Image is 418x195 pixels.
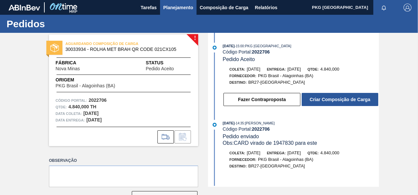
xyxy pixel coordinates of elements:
[56,117,85,123] span: Data entrega:
[200,4,248,11] span: Composição de Carga
[244,44,291,48] span: : PKG [GEOGRAPHIC_DATA]
[229,164,247,168] span: Destino:
[223,140,317,146] span: Obs: CARD virado de 1947830 para este
[258,157,313,162] span: PKG Brasil - Alagoinhas (BA)
[146,66,174,71] span: Pedido Aceito
[307,151,318,155] span: Qtde:
[223,121,235,125] span: [DATE]
[223,126,379,132] div: Código Portal:
[229,80,247,84] span: Destino:
[56,104,67,110] span: Qtde :
[247,67,260,72] span: [DATE]
[223,49,379,54] div: Código Portal:
[65,47,185,52] span: 30033934 - ROLHA MET BRAH QR CODE 021CX105
[267,67,286,71] span: Entrega:
[248,80,305,85] span: BR27-[GEOGRAPHIC_DATA]
[235,121,244,125] span: - 14:35
[223,44,235,48] span: [DATE]
[174,130,191,143] div: Informar alteração no pedido
[229,158,256,162] span: Fornecedor:
[252,126,270,132] strong: 2022706
[89,97,107,103] strong: 2022706
[213,46,217,50] img: atual
[56,66,80,71] span: Nova Minas
[229,74,256,78] span: Fornecedor:
[56,97,87,104] span: Código Portal:
[223,93,300,106] button: Fazer Contraproposta
[307,67,318,71] span: Qtde:
[56,76,134,83] span: Origem
[9,5,40,11] img: TNhmsLtSVTkK8tSr43FrP2fwEKptu5GPRR3wAAAABJRU5ErkJggg==
[56,110,82,117] span: Data coleta:
[287,67,301,72] span: [DATE]
[320,150,339,155] span: 4.840,000
[244,121,275,125] span: : [PERSON_NAME]
[157,130,174,143] div: Ir para Composição de Carga
[7,20,123,28] h1: Pedidos
[404,4,411,11] img: Logout
[86,117,102,122] strong: [DATE]
[248,163,305,168] span: BR27-[GEOGRAPHIC_DATA]
[255,4,277,11] span: Relatórios
[213,123,217,127] img: atual
[302,93,378,106] button: Criar Composição de Carga
[49,156,198,165] label: Observação
[229,67,245,71] span: Coleta:
[223,56,255,62] span: Pedido Aceito
[247,150,260,155] span: [DATE]
[141,4,157,11] span: Tarefas
[267,151,286,155] span: Entrega:
[65,40,157,47] span: AGUARDANDO COMPOSIÇÃO DE CARGA
[235,44,244,48] span: - 15:00
[373,3,394,12] button: Notificações
[68,104,96,109] strong: 4.840,000 TH
[258,73,313,78] span: PKG Brasil - Alagoinhas (BA)
[229,151,245,155] span: Coleta:
[287,150,301,155] span: [DATE]
[56,59,101,66] span: Fábrica
[146,59,192,66] span: Status
[252,49,270,54] strong: 2022706
[320,67,339,72] span: 4.840,000
[223,134,259,139] span: Pedido enviado
[163,4,193,11] span: Planejamento
[56,83,115,88] span: PKG Brasil - Alagoinhas (BA)
[50,44,59,52] img: status
[83,111,99,116] strong: [DATE]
